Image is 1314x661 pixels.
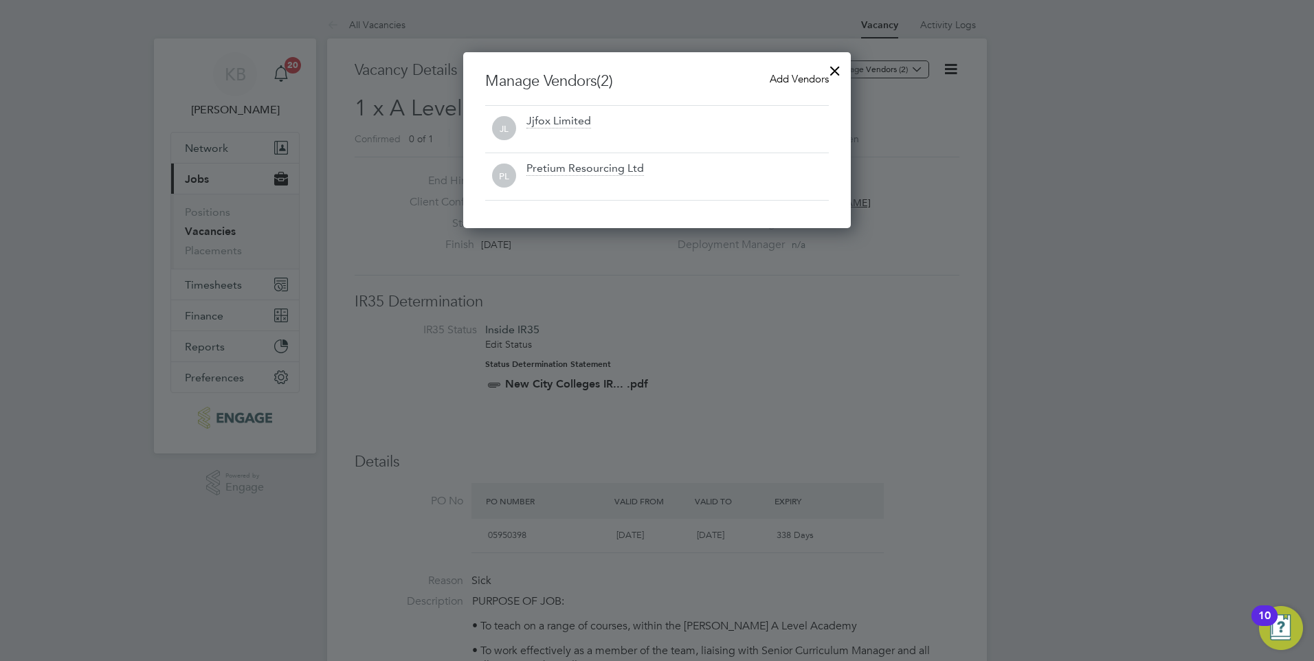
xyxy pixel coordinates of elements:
[597,71,613,90] span: (2)
[1258,616,1271,634] div: 10
[526,114,591,129] div: Jjfox Limited
[770,72,829,85] span: Add Vendors
[492,117,516,141] span: JL
[526,161,644,177] div: Pretium Resourcing Ltd
[485,71,829,91] h3: Manage Vendors
[1259,606,1303,650] button: Open Resource Center, 10 new notifications
[492,164,516,188] span: PL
